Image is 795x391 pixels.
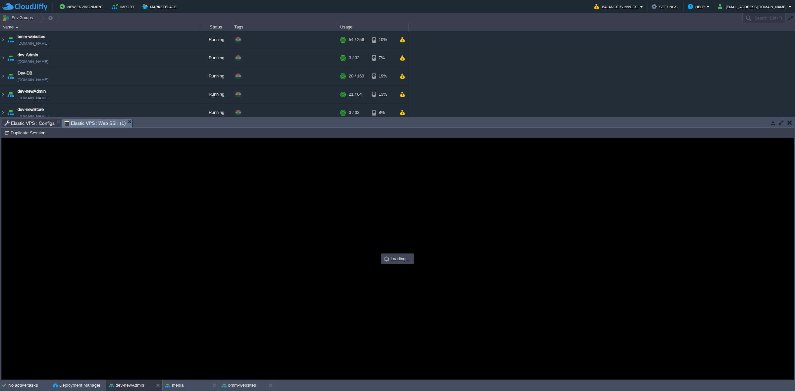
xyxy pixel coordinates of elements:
[18,88,46,95] a: dev-newAdmin
[109,382,144,389] button: dev-newAdmin
[349,67,364,85] div: 20 / 160
[18,58,48,65] span: [DOMAIN_NAME]
[4,119,55,127] span: Elastic VPS : Configs
[8,380,50,391] div: No active tasks
[1,23,199,31] div: Name
[0,49,6,67] img: AMDAwAAAACH5BAEAAAAALAAAAAABAAEAAAICRAEAOw==
[652,3,679,11] button: Settings
[199,85,232,103] div: Running
[6,85,15,103] img: AMDAwAAAACH5BAEAAAAALAAAAAABAAEAAAICRAEAOw==
[18,95,48,101] span: [DOMAIN_NAME]
[199,31,232,49] div: Running
[594,3,640,11] button: Balance ₹-19991.31
[0,67,6,85] img: AMDAwAAAACH5BAEAAAAALAAAAAABAAEAAAICRAEAOw==
[339,23,408,31] div: Usage
[0,85,6,103] img: AMDAwAAAACH5BAEAAAAALAAAAAABAAEAAAICRAEAOw==
[199,23,232,31] div: Status
[2,3,47,11] img: CloudJiffy
[18,113,48,120] span: [DOMAIN_NAME]
[349,49,359,67] div: 3 / 32
[372,85,394,103] div: 13%
[18,40,48,47] span: [DOMAIN_NAME]
[6,49,15,67] img: AMDAwAAAACH5BAEAAAAALAAAAAABAAEAAAICRAEAOw==
[6,67,15,85] img: AMDAwAAAACH5BAEAAAAALAAAAAABAAEAAAICRAEAOw==
[372,104,394,122] div: 8%
[64,119,126,127] span: Elastic VPS : Web SSH (1)
[6,31,15,49] img: AMDAwAAAACH5BAEAAAAALAAAAAABAAEAAAICRAEAOw==
[112,3,136,11] button: Import
[18,106,44,113] a: dev-newStore
[18,70,32,76] a: Dev-DB
[0,31,6,49] img: AMDAwAAAACH5BAEAAAAALAAAAAABAAEAAAICRAEAOw==
[6,104,15,122] img: AMDAwAAAACH5BAEAAAAALAAAAAABAAEAAAICRAEAOw==
[233,23,338,31] div: Tags
[18,33,45,40] a: bmm-websites
[199,67,232,85] div: Running
[53,382,100,389] button: Deployment Manager
[372,31,394,49] div: 10%
[688,3,707,11] button: Help
[0,104,6,122] img: AMDAwAAAACH5BAEAAAAALAAAAAABAAEAAAICRAEAOw==
[349,104,359,122] div: 3 / 32
[18,76,48,83] span: [DOMAIN_NAME]
[16,26,19,28] img: AMDAwAAAACH5BAEAAAAALAAAAAABAAEAAAICRAEAOw==
[4,130,47,136] button: Duplicate Session
[349,31,364,49] div: 54 / 256
[718,3,788,11] button: [EMAIL_ADDRESS][DOMAIN_NAME]
[2,13,35,23] button: Env Groups
[382,254,413,263] div: Loading...
[142,3,179,11] button: Marketplace
[349,85,362,103] div: 21 / 64
[372,49,394,67] div: 7%
[222,382,256,389] button: bmm-websites
[199,49,232,67] div: Running
[165,382,184,389] button: media
[18,52,38,58] a: dev-Admin
[60,3,105,11] button: New Environment
[372,67,394,85] div: 19%
[199,104,232,122] div: Running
